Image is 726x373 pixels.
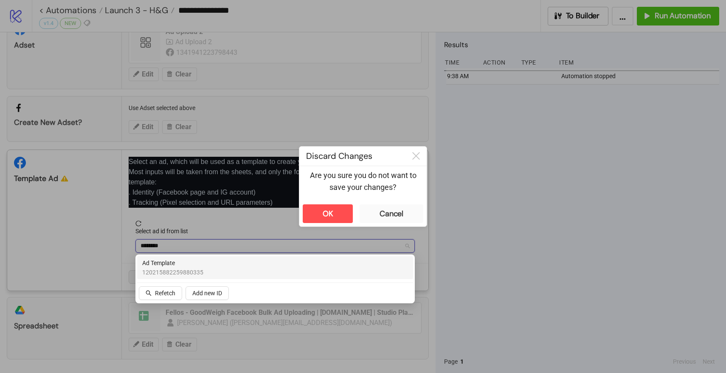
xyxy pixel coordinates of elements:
span: 120215882259880335 [142,268,203,277]
span: Refetch [155,290,175,297]
div: Ad Template [137,256,413,279]
div: Discard Changes [299,147,405,166]
button: Cancel [360,204,423,223]
div: Cancel [380,209,403,219]
span: Add new ID [192,290,222,297]
span: Ad Template [142,258,203,268]
div: OK [323,209,333,219]
p: Are you sure you do not want to save your changes? [306,170,420,194]
button: Refetch [139,286,182,300]
button: OK [303,204,353,223]
button: Add new ID [186,286,229,300]
span: search [146,290,152,296]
